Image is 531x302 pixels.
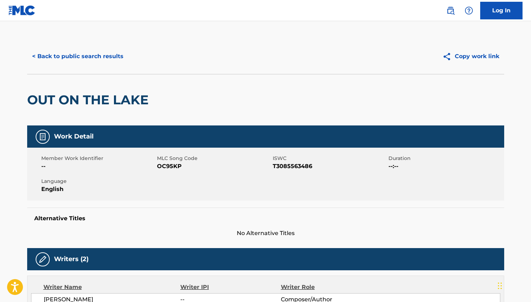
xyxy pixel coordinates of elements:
img: help [465,6,473,15]
img: Work Detail [38,132,47,141]
div: Help [462,4,476,18]
span: OC95KP [157,162,271,171]
span: Duration [388,155,502,162]
span: -- [41,162,155,171]
div: Writer Role [281,283,372,291]
h5: Writers (2) [54,255,89,263]
img: Writers [38,255,47,264]
img: Copy work link [442,52,455,61]
button: Copy work link [438,48,504,65]
span: --:-- [388,162,502,171]
h5: Work Detail [54,132,93,141]
span: ISWC [273,155,387,162]
span: Language [41,178,155,185]
span: MLC Song Code [157,155,271,162]
div: Writer Name [43,283,181,291]
img: search [446,6,455,15]
span: T3085563486 [273,162,387,171]
a: Log In [480,2,523,19]
a: Public Search [443,4,458,18]
button: < Back to public search results [27,48,128,65]
img: MLC Logo [8,5,36,16]
div: Drag [498,275,502,296]
iframe: Chat Widget [496,268,531,302]
div: Writer IPI [180,283,281,291]
span: English [41,185,155,193]
span: No Alternative Titles [27,229,504,238]
h2: OUT ON THE LAKE [27,92,152,108]
h5: Alternative Titles [34,215,497,222]
span: Member Work Identifier [41,155,155,162]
